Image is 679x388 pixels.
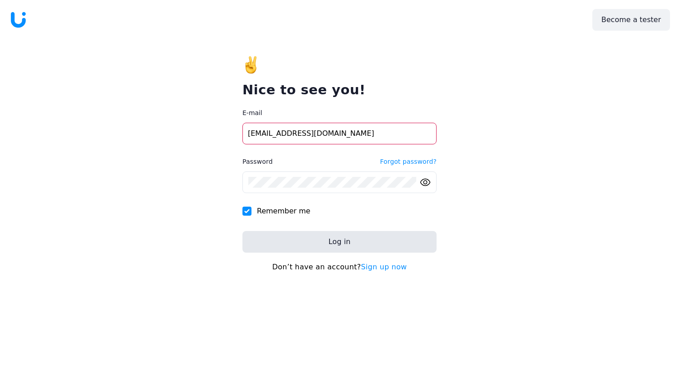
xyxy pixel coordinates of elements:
[242,109,262,116] span: E-mail
[242,207,251,216] input: Remember me
[242,206,437,217] label: Remember me
[242,231,437,253] button: Log in
[242,158,273,165] span: Password
[380,157,437,166] a: Forgot password?
[242,56,260,74] img: Victory hand
[242,80,437,100] h3: Nice to see you!
[592,9,670,31] button: Become a tester
[242,123,437,144] input: Enter your e-mail
[361,263,407,271] a: Sign up now
[242,262,437,273] div: Don’t have an account?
